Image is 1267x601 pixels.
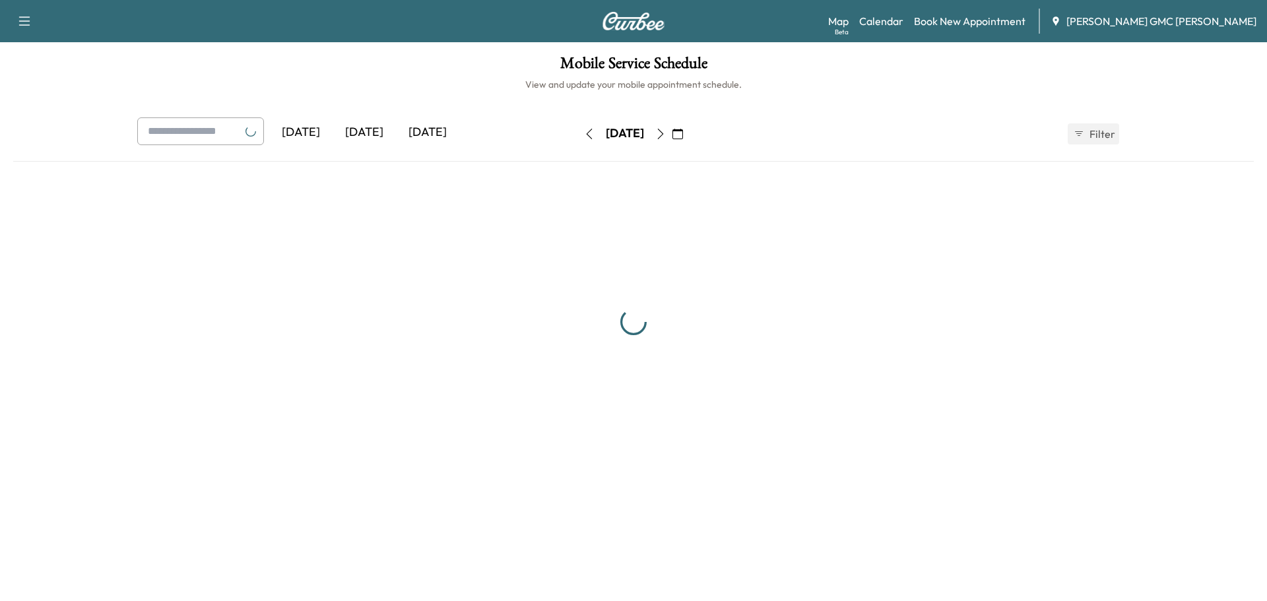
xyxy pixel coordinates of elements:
[1089,126,1113,142] span: Filter
[333,117,396,148] div: [DATE]
[13,78,1254,91] h6: View and update your mobile appointment schedule.
[914,13,1025,29] a: Book New Appointment
[1068,123,1119,144] button: Filter
[269,117,333,148] div: [DATE]
[396,117,459,148] div: [DATE]
[13,55,1254,78] h1: Mobile Service Schedule
[835,27,849,37] div: Beta
[606,125,644,142] div: [DATE]
[602,12,665,30] img: Curbee Logo
[828,13,849,29] a: MapBeta
[859,13,903,29] a: Calendar
[1066,13,1256,29] span: [PERSON_NAME] GMC [PERSON_NAME]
